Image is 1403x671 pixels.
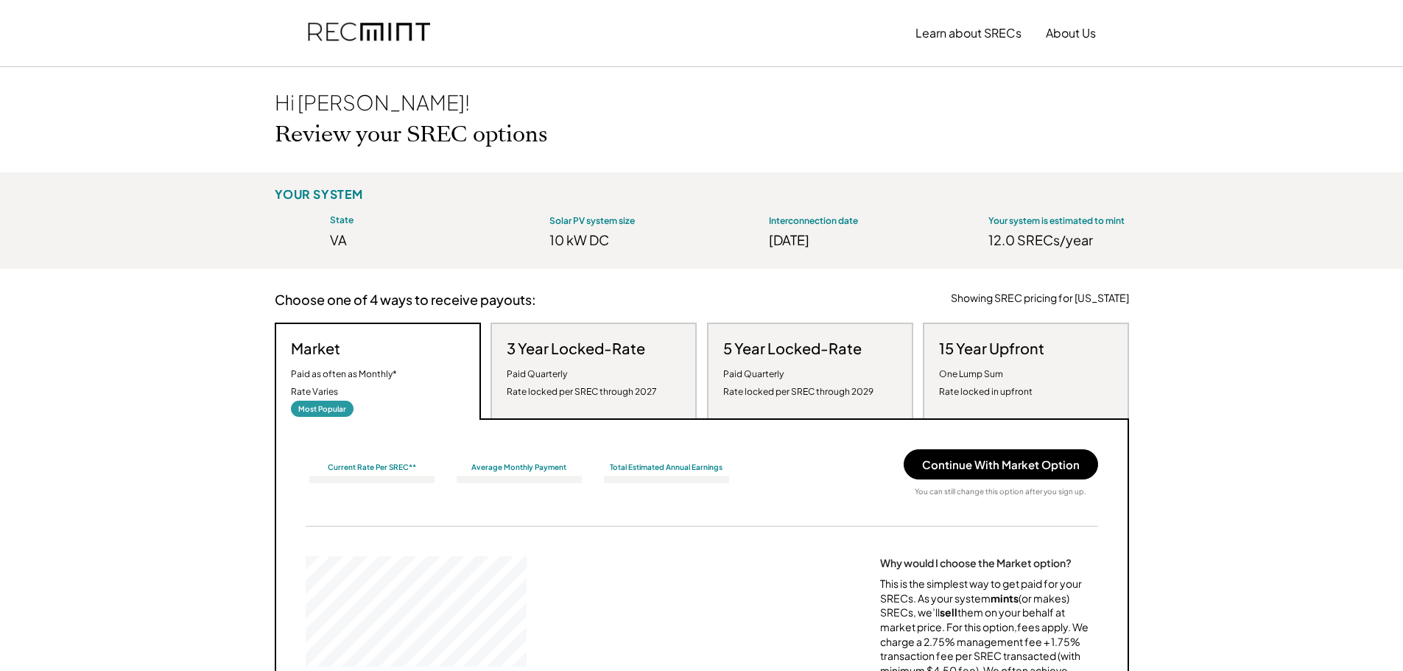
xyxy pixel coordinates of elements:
div: Showing SREC pricing for [US_STATE] [951,291,1129,306]
div: 10 kW DC [549,231,678,248]
h3: Market [291,339,340,358]
div: Your system is estimated to mint [988,215,1125,228]
div: Interconnection date [769,215,898,228]
img: yH5BAEAAAAALAAAAAABAAEAAAIBRAA7 [275,210,319,254]
strong: sell [940,605,957,619]
strong: mints [991,591,1019,605]
div: Why would I choose the Market option? [880,556,1072,569]
div: Most Popular [291,401,354,417]
div: 12.0 SRECs/year [988,231,1128,248]
div: Solar PV system size [549,215,678,228]
div: Average Monthly Payment [453,462,586,472]
h3: Choose one of 4 ways to receive payouts: [275,291,536,308]
h3: 3 Year Locked-Rate [507,339,645,358]
div: Current Rate Per SREC** [306,462,438,472]
button: Continue With Market Option [904,449,1098,479]
div: Paid as often as Monthly* Rate Varies [291,365,397,401]
h3: 15 Year Upfront [939,339,1044,358]
img: yH5BAEAAAAALAAAAAABAAEAAAIBRAA7 [933,210,977,254]
h2: Review your SREC options [275,122,548,148]
img: recmint-logotype%403x.png [308,8,430,58]
div: VA [330,231,459,249]
a: fees apply [1017,620,1068,633]
button: Learn about SRECs [915,18,1022,48]
h3: 5 Year Locked-Rate [723,339,862,358]
div: Paid Quarterly Rate locked per SREC through 2029 [723,365,873,401]
img: yH5BAEAAAAALAAAAAABAAEAAAIBRAA7 [714,210,758,254]
div: Hi [PERSON_NAME]! [275,89,470,116]
div: One Lump Sum Rate locked in upfront [939,365,1033,401]
div: State [330,214,459,227]
button: About Us [1046,18,1096,48]
div: [DATE] [769,231,898,248]
div: YOUR SYSTEM [275,187,364,203]
div: Paid Quarterly Rate locked per SREC through 2027 [507,365,657,401]
div: Total Estimated Annual Earnings [600,462,733,472]
img: yH5BAEAAAAALAAAAAABAAEAAAIBRAA7 [494,210,538,254]
div: You can still change this option after you sign up. [915,487,1086,496]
